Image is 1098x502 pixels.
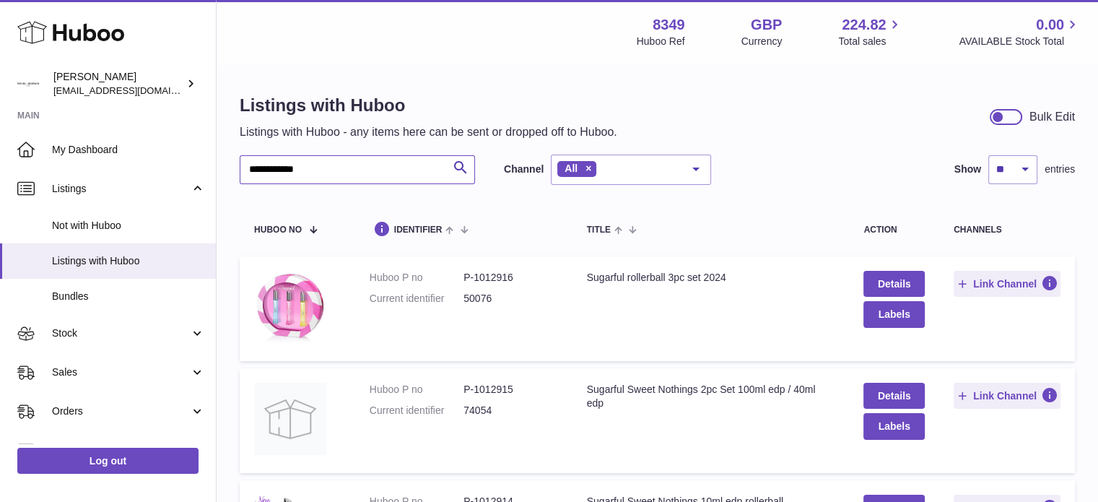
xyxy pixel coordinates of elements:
span: My Dashboard [52,143,205,157]
dt: Current identifier [370,404,463,417]
div: Huboo Ref [637,35,685,48]
span: Link Channel [973,389,1037,402]
dd: P-1012915 [463,383,557,397]
strong: 8349 [653,15,685,35]
span: Usage [52,443,205,457]
div: channels [954,225,1060,235]
img: Sugarful Sweet Nothings 2pc Set 100ml edp / 40ml edp [254,383,326,455]
a: Log out [17,448,199,474]
span: title [587,225,611,235]
dt: Huboo P no [370,383,463,397]
a: Details [863,383,924,409]
a: Details [863,271,924,297]
div: Sugarful Sweet Nothings 2pc Set 100ml edp / 40ml edp [587,383,835,410]
div: action [863,225,924,235]
span: Orders [52,404,190,418]
h1: Listings with Huboo [240,94,617,117]
span: Not with Huboo [52,219,205,233]
button: Labels [863,301,924,327]
dt: Current identifier [370,292,463,306]
span: Bundles [52,290,205,303]
span: entries [1045,163,1075,176]
a: 224.82 Total sales [838,15,902,48]
div: Currency [741,35,783,48]
span: Huboo no [254,225,302,235]
div: [PERSON_NAME] [53,70,183,98]
span: Stock [52,326,190,340]
span: Listings [52,182,190,196]
button: Link Channel [954,383,1060,409]
img: Sugarful rollerball 3pc set 2024 [254,271,326,343]
span: Sales [52,365,190,379]
dd: P-1012916 [463,271,557,285]
p: Listings with Huboo - any items here can be sent or dropped off to Huboo. [240,124,617,140]
span: 0.00 [1036,15,1064,35]
span: Total sales [838,35,902,48]
dt: Huboo P no [370,271,463,285]
span: identifier [394,225,443,235]
button: Labels [863,413,924,439]
span: Link Channel [973,277,1037,290]
a: 0.00 AVAILABLE Stock Total [959,15,1081,48]
div: Sugarful rollerball 3pc set 2024 [587,271,835,285]
span: Listings with Huboo [52,254,205,268]
strong: GBP [751,15,782,35]
img: internalAdmin-8349@internal.huboo.com [17,73,39,95]
label: Show [954,163,981,176]
span: 224.82 [842,15,886,35]
label: Channel [504,163,544,176]
dd: 74054 [463,404,557,417]
dd: 50076 [463,292,557,306]
span: AVAILABLE Stock Total [959,35,1081,48]
div: Bulk Edit [1029,109,1075,125]
span: [EMAIL_ADDRESS][DOMAIN_NAME] [53,85,212,96]
button: Link Channel [954,271,1060,297]
span: All [565,163,578,174]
